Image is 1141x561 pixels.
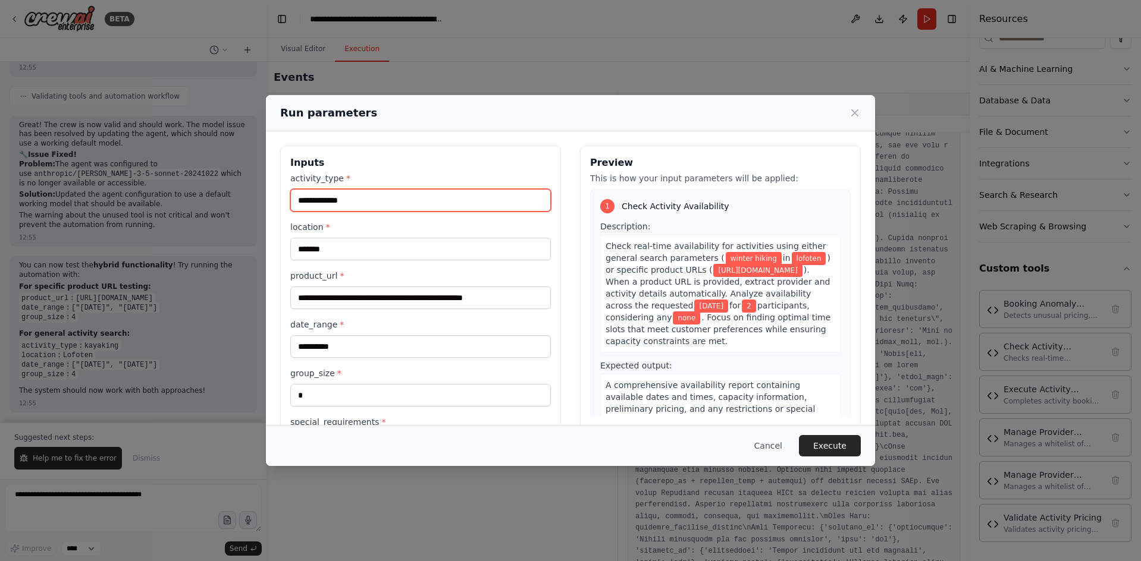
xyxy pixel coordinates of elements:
span: Check Activity Availability [622,200,729,212]
label: product_url [290,270,551,282]
label: activity_type [290,172,551,184]
span: Variable: product_url [713,264,802,277]
button: Execute [799,435,861,456]
span: for [729,301,741,310]
span: Variable: location [792,252,826,265]
span: Variable: date_range [694,300,728,313]
h3: Inputs [290,156,551,170]
span: Variable: special_requirements [673,311,700,324]
p: This is how your input parameters will be applied: [590,172,851,184]
label: group_size [290,367,551,379]
span: Check real-time availability for activities using either general search parameters ( [606,241,826,263]
span: Description: [600,222,650,231]
span: Variable: group_size [742,300,756,313]
button: Cancel [745,435,792,456]
span: Expected output: [600,361,672,370]
span: in [783,253,791,263]
span: Variable: activity_type [726,252,782,265]
label: special_requirements [290,416,551,428]
h2: Run parameters [280,105,377,121]
span: A comprehensive availability report containing available dates and times, capacity information, p... [606,380,828,473]
label: location [290,221,551,233]
label: date_range [290,319,551,330]
span: . Focus on finding optimal time slots that meet customer preferences while ensuring capacity cons... [606,313,830,346]
h3: Preview [590,156,851,170]
div: 1 [600,199,615,213]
